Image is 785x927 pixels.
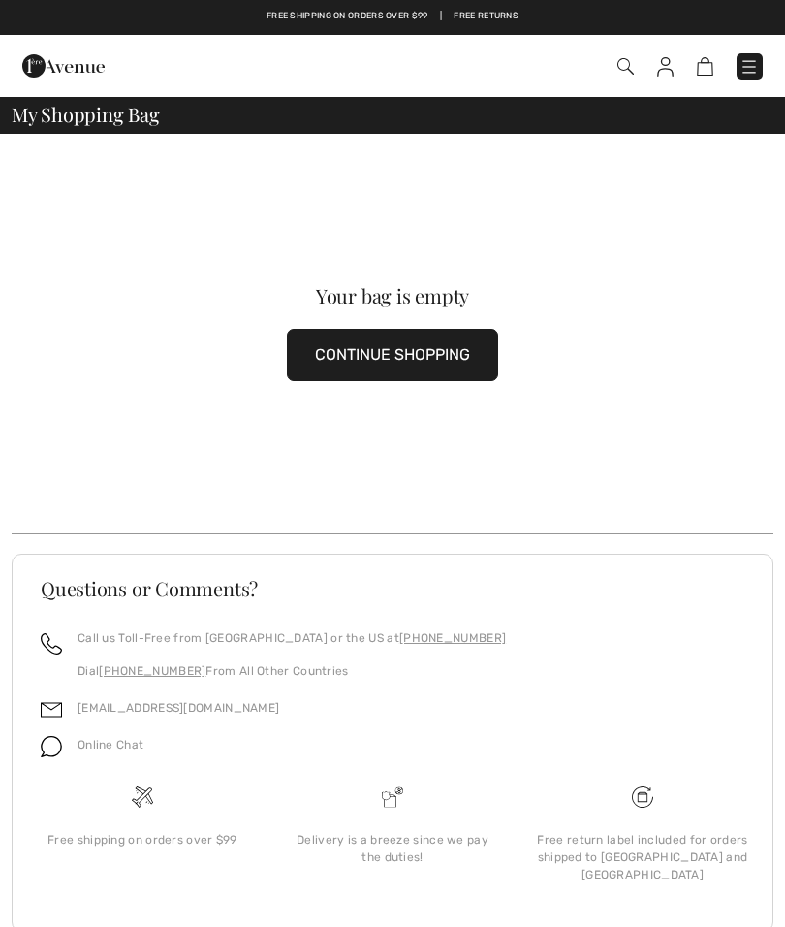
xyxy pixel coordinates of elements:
span: | [440,10,442,23]
a: Free Returns [454,10,518,23]
h3: Questions or Comments? [41,579,744,598]
button: CONTINUE SHOPPING [287,329,498,381]
a: Free shipping on orders over $99 [267,10,428,23]
div: Free shipping on orders over $99 [33,831,252,848]
img: Menu [739,57,759,77]
div: Free return label included for orders shipped to [GEOGRAPHIC_DATA] and [GEOGRAPHIC_DATA] [533,831,752,883]
img: Search [617,58,634,75]
p: Dial From All Other Countries [78,662,506,680]
img: Free shipping on orders over $99 [632,786,653,808]
img: Free shipping on orders over $99 [132,786,153,808]
a: [PHONE_NUMBER] [99,664,205,678]
img: email [41,699,62,720]
div: Delivery is a breeze since we pay the duties! [283,831,502,866]
img: chat [41,736,62,757]
span: My Shopping Bag [12,105,160,124]
a: 1ère Avenue [22,55,105,74]
img: call [41,633,62,655]
a: [EMAIL_ADDRESS][DOMAIN_NAME] [78,701,279,715]
span: Online Chat [78,738,143,751]
img: Shopping Bag [697,57,713,76]
img: My Info [657,57,674,77]
img: Delivery is a breeze since we pay the duties! [382,786,403,808]
img: 1ère Avenue [22,47,105,85]
a: [PHONE_NUMBER] [399,631,506,645]
p: Call us Toll-Free from [GEOGRAPHIC_DATA] or the US at [78,629,506,647]
div: Your bag is empty [49,286,735,305]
